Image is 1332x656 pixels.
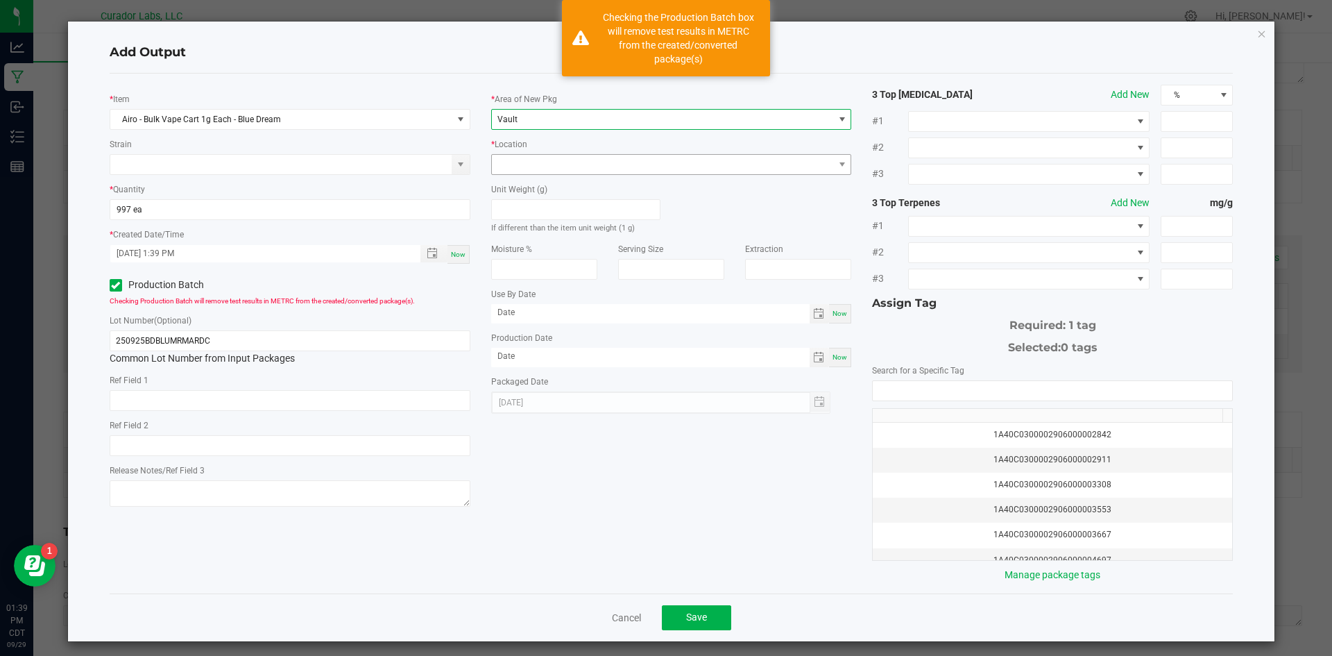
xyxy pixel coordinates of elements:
[908,216,1150,237] span: NO DATA FOUND
[872,87,1016,102] strong: 3 Top [MEDICAL_DATA]
[686,612,707,623] span: Save
[491,376,548,388] label: Packaged Date
[873,381,1232,401] input: NO DATA FOUND
[491,348,810,365] input: Date
[872,334,1233,356] div: Selected:
[881,428,1224,441] div: 1A40C0300002906000002842
[908,242,1150,263] span: NO DATA FOUND
[113,93,130,106] label: Item
[110,245,406,262] input: Created Datetime
[908,269,1150,289] span: NO DATA FOUND
[1005,569,1100,580] a: Manage package tags
[154,316,191,326] span: (Optional)
[810,304,830,323] span: Toggle calendar
[495,138,527,151] label: Location
[110,44,1233,62] h4: Add Output
[745,243,783,255] label: Extraction
[491,332,552,344] label: Production Date
[872,364,964,377] label: Search for a Specific Tag
[1161,196,1233,210] strong: mg/g
[110,464,205,477] label: Release Notes/Ref Field 3
[491,288,536,301] label: Use By Date
[618,243,663,255] label: Serving Size
[872,140,908,155] span: #2
[1161,85,1215,105] span: %
[1111,196,1150,210] button: Add New
[113,183,145,196] label: Quantity
[491,183,547,196] label: Unit Weight (g)
[597,10,760,66] div: Checking the Production Batch box will remove test results in METRC from the created/converted pa...
[495,93,557,106] label: Area of New Pkg
[832,353,847,361] span: Now
[113,228,184,241] label: Created Date/Time
[662,605,731,630] button: Save
[491,224,635,233] small: If different than the item unit weight (1 g)
[881,453,1224,466] div: 1A40C0300002906000002911
[881,528,1224,541] div: 1A40C0300002906000003667
[612,611,641,625] a: Cancel
[1061,341,1098,354] span: 0 tags
[420,245,447,262] span: Toggle popup
[14,545,55,587] iframe: Resource center
[881,478,1224,491] div: 1A40C0300002906000003308
[810,348,830,367] span: Toggle calendar
[110,330,470,366] div: Common Lot Number from Input Packages
[872,312,1233,334] div: Required: 1 tag
[110,314,191,327] label: Lot Number
[110,138,132,151] label: Strain
[110,374,148,387] label: Ref Field 1
[872,219,908,233] span: #1
[872,295,1233,312] div: Assign Tag
[832,310,847,317] span: Now
[110,297,415,305] span: Checking Production Batch will remove test results in METRC from the created/converted package(s).
[110,278,280,292] label: Production Batch
[872,271,908,286] span: #3
[497,115,518,124] span: Vault
[491,243,532,255] label: Moisture %
[881,503,1224,516] div: 1A40C0300002906000003553
[1111,87,1150,102] button: Add New
[872,114,908,128] span: #1
[872,167,908,181] span: #3
[110,419,148,432] label: Ref Field 2
[451,251,466,258] span: Now
[872,245,908,260] span: #2
[881,554,1224,567] div: 1A40C0300002906000004697
[872,196,1016,210] strong: 3 Top Terpenes
[491,304,810,321] input: Date
[110,110,452,129] span: Airo - Bulk Vape Cart 1g Each - Blue Dream
[41,543,58,560] iframe: Resource center unread badge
